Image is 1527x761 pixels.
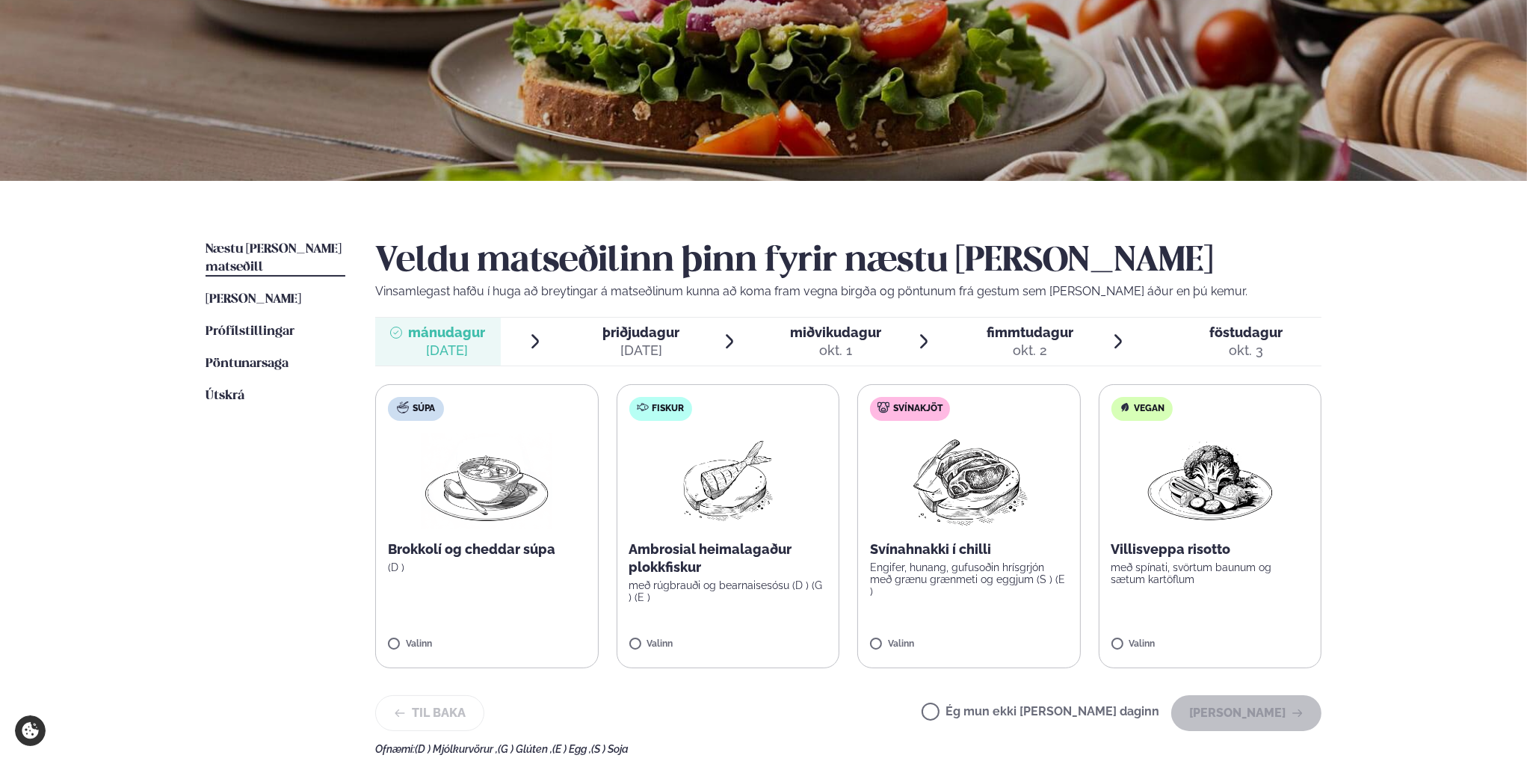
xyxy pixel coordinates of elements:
[415,743,498,755] span: (D ) Mjólkurvörur ,
[1209,342,1283,360] div: okt. 3
[206,291,301,309] a: [PERSON_NAME]
[375,283,1321,301] p: Vinsamlegast hafðu í huga að breytingar á matseðlinum kunna að koma fram vegna birgða og pöntunum...
[1209,324,1283,340] span: föstudagur
[408,342,485,360] div: [DATE]
[680,433,776,529] img: fish.png
[408,324,485,340] span: mánudagur
[206,325,294,338] span: Prófílstillingar
[591,743,629,755] span: (S ) Soja
[15,715,46,746] a: Cookie settings
[877,401,889,413] img: pork.svg
[987,342,1073,360] div: okt. 2
[413,403,435,415] span: Súpa
[206,355,289,373] a: Pöntunarsaga
[629,540,827,576] p: Ambrosial heimalagaður plokkfiskur
[1171,695,1321,731] button: [PERSON_NAME]
[206,243,342,274] span: Næstu [PERSON_NAME] matseðill
[388,561,586,573] p: (D )
[375,743,1321,755] div: Ofnæmi:
[397,401,409,413] img: soup.svg
[870,540,1068,558] p: Svínahnakki í chilli
[893,403,943,415] span: Svínakjöt
[206,389,244,402] span: Útskrá
[498,743,552,755] span: (G ) Glúten ,
[421,433,552,529] img: Soup.png
[602,324,679,340] span: þriðjudagur
[653,403,685,415] span: Fiskur
[206,241,345,277] a: Næstu [PERSON_NAME] matseðill
[206,357,289,370] span: Pöntunarsaga
[375,695,484,731] button: Til baka
[206,387,244,405] a: Útskrá
[206,323,294,341] a: Prófílstillingar
[1135,403,1165,415] span: Vegan
[637,401,649,413] img: fish.svg
[629,579,827,603] p: með rúgbrauði og bearnaisesósu (D ) (G ) (E )
[375,241,1321,283] h2: Veldu matseðilinn þinn fyrir næstu [PERSON_NAME]
[388,540,586,558] p: Brokkolí og cheddar súpa
[1111,540,1309,558] p: Villisveppa risotto
[790,324,881,340] span: miðvikudagur
[602,342,679,360] div: [DATE]
[1119,401,1131,413] img: Vegan.svg
[1111,561,1309,585] p: með spínati, svörtum baunum og sætum kartöflum
[903,433,1035,529] img: Pork-Meat.png
[1144,433,1276,529] img: Vegan.png
[206,293,301,306] span: [PERSON_NAME]
[987,324,1073,340] span: fimmtudagur
[870,561,1068,597] p: Engifer, hunang, gufusoðin hrísgrjón með grænu grænmeti og eggjum (S ) (E )
[552,743,591,755] span: (E ) Egg ,
[790,342,881,360] div: okt. 1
